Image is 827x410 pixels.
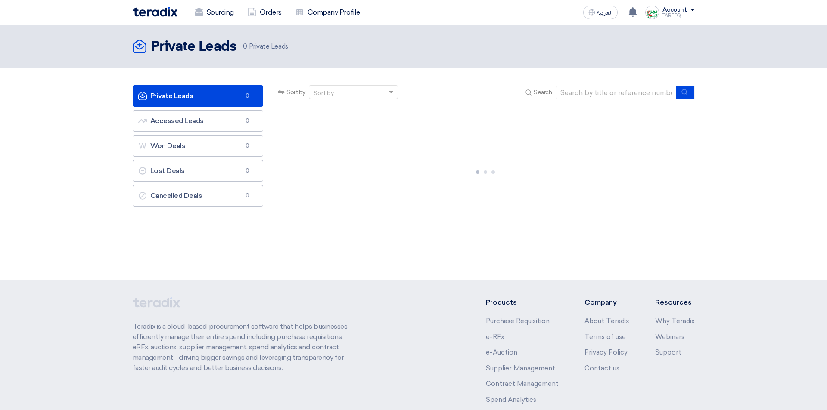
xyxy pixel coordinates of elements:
div: TAREEQ [662,13,695,18]
button: العربية [583,6,618,19]
a: Contract Management [486,380,559,388]
a: e-RFx [486,333,504,341]
li: Company [584,297,629,308]
a: Why Teradix [655,317,695,325]
p: Teradix is a cloud-based procurement software that helps businesses efficiently manage their enti... [133,321,358,373]
a: Support [655,348,681,356]
a: Contact us [584,364,619,372]
span: 0 [242,142,252,150]
div: Sort by [314,89,334,98]
span: 0 [242,117,252,125]
a: Spend Analytics [486,396,536,404]
img: Teradix logo [133,7,177,17]
span: العربية [597,10,612,16]
h2: Private Leads [151,38,236,55]
div: Account [662,6,687,14]
a: Privacy Policy [584,348,628,356]
a: Orders [241,3,289,22]
a: Supplier Management [486,364,555,372]
span: 0 [242,191,252,200]
img: Screenshot___1727703618088.png [645,6,659,19]
a: Private Leads0 [133,85,264,107]
input: Search by title or reference number [556,86,676,99]
span: Search [534,88,552,97]
span: 0 [242,166,252,175]
span: 0 [242,92,252,100]
a: Terms of use [584,333,626,341]
li: Resources [655,297,695,308]
span: Sort by [286,88,305,97]
a: Cancelled Deals0 [133,185,264,207]
span: 0 [243,43,247,50]
a: Sourcing [188,3,241,22]
a: About Teradix [584,317,629,325]
a: Purchase Requisition [486,317,550,325]
a: e-Auction [486,348,517,356]
a: Webinars [655,333,684,341]
li: Products [486,297,559,308]
a: Won Deals0 [133,135,264,157]
a: Lost Deals0 [133,160,264,182]
a: Accessed Leads0 [133,110,264,132]
a: Company Profile [289,3,367,22]
span: Private Leads [243,42,288,52]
